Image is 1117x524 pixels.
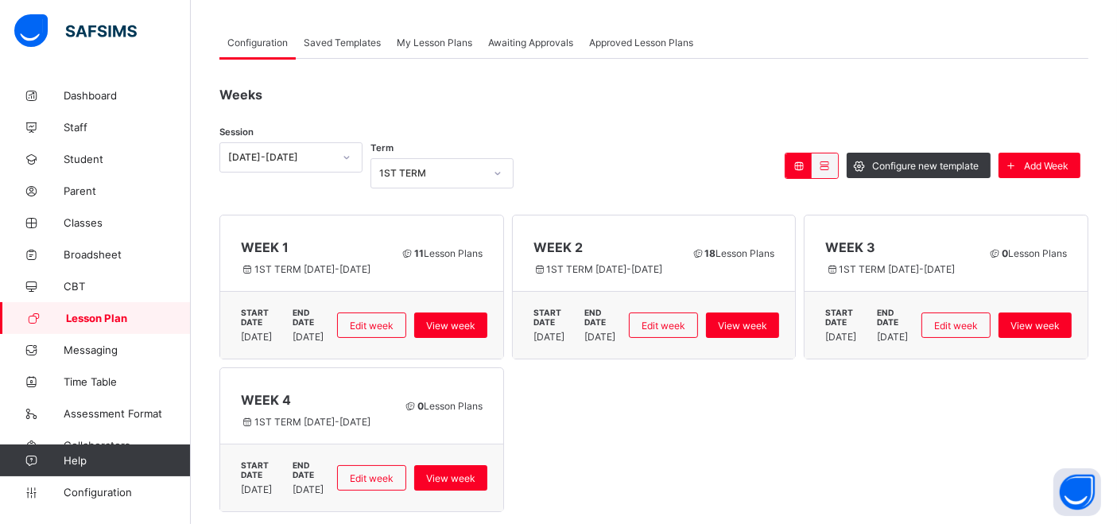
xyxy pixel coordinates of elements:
span: View week [718,320,767,332]
span: Approved Lesson Plans [589,37,693,49]
span: Classes [64,216,191,229]
span: Add Week [1024,160,1069,172]
span: Edit week [642,320,685,332]
b: 0 [417,400,424,412]
span: Lesson Plans [401,247,483,259]
span: Weeks [219,87,262,103]
span: [DATE] [533,331,576,343]
span: Configuration [64,486,190,499]
span: [DATE] [293,331,324,343]
span: Messaging [64,344,191,356]
span: Assessment Format [64,407,191,420]
span: Time Table [64,375,191,388]
span: My Lesson Plans [397,37,472,49]
span: Parent [64,184,191,197]
span: START DATE [241,460,288,479]
span: [DATE] [584,331,616,343]
div: 1ST TERM [379,168,484,180]
div: [DATE]-[DATE] [228,152,333,164]
span: [DATE] [825,331,867,343]
span: Staff [64,121,191,134]
span: Edit week [350,320,394,332]
span: WEEK 3 [825,239,971,255]
span: Collaborators [64,439,191,452]
span: START DATE [825,308,872,327]
span: START DATE [533,308,580,327]
span: Saved Templates [304,37,381,49]
span: [DATE] [241,331,283,343]
span: Awaiting Approvals [488,37,573,49]
span: Configuration [227,37,288,49]
span: Lesson Plans [404,400,483,412]
span: END DATE [293,308,329,327]
span: [DATE] [241,483,283,495]
span: Lesson Plans [692,247,775,259]
span: 1ST TERM [DATE]-[DATE] [241,416,386,428]
span: [DATE] [293,483,324,495]
span: [DATE] [877,331,909,343]
img: safsims [14,14,137,48]
span: Term [370,142,394,153]
span: Student [64,153,191,165]
span: Edit week [350,472,394,484]
span: Dashboard [64,89,191,102]
span: View week [1010,320,1060,332]
span: Help [64,454,190,467]
span: END DATE [293,460,329,479]
span: 1ST TERM [DATE]-[DATE] [533,263,674,275]
span: View week [426,320,475,332]
span: Lesson Plan [66,312,191,324]
span: Lesson Plans [988,247,1067,259]
span: Configure new template [872,160,979,172]
b: 0 [1002,247,1008,259]
button: Open asap [1053,468,1101,516]
span: END DATE [877,308,913,327]
span: 1ST TERM [DATE]-[DATE] [825,263,971,275]
span: Edit week [934,320,978,332]
span: WEEK 2 [533,239,674,255]
span: CBT [64,280,191,293]
span: WEEK 1 [241,239,383,255]
span: 1ST TERM [DATE]-[DATE] [241,263,383,275]
span: View week [426,472,475,484]
span: START DATE [241,308,288,327]
b: 11 [414,247,424,259]
span: Broadsheet [64,248,191,261]
span: Session [219,126,254,138]
b: 18 [704,247,716,259]
span: END DATE [584,308,621,327]
span: WEEK 4 [241,392,386,408]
